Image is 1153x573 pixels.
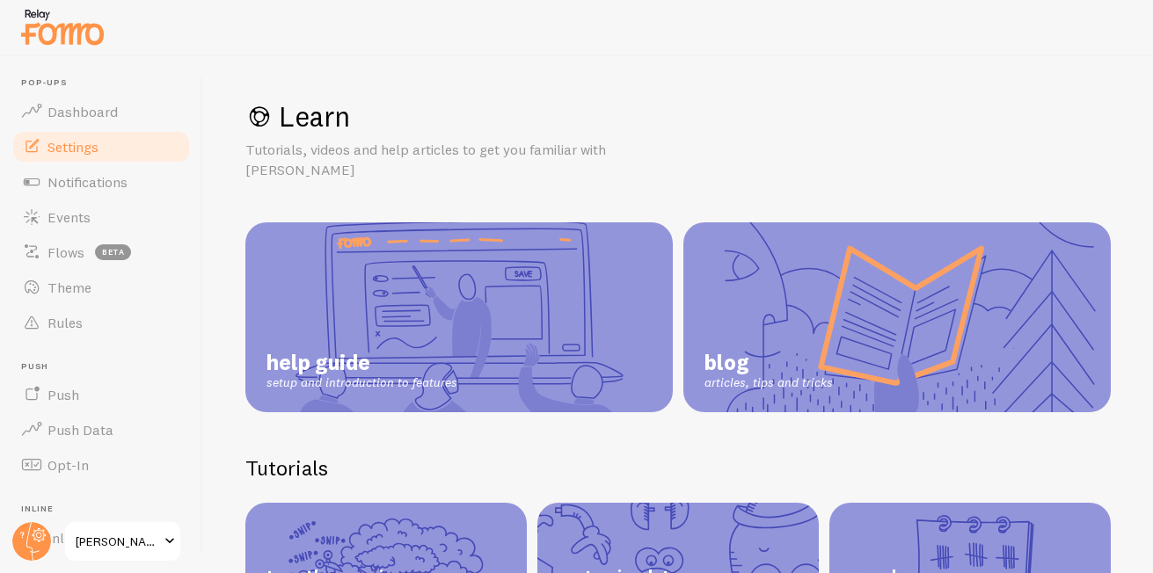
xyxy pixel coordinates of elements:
[11,305,192,340] a: Rules
[21,361,192,373] span: Push
[95,244,131,260] span: beta
[11,164,192,199] a: Notifications
[47,243,84,261] span: Flows
[18,4,106,49] img: fomo-relay-logo-orange.svg
[245,98,1111,134] h1: Learn
[11,94,192,129] a: Dashboard
[11,129,192,164] a: Settings
[47,421,113,439] span: Push Data
[11,447,192,482] a: Opt-In
[47,386,79,403] span: Push
[245,222,673,412] a: help guide setup and introduction to features
[704,375,833,391] span: articles, tips and tricks
[683,222,1111,412] a: blog articles, tips and tricks
[47,208,91,226] span: Events
[47,279,91,296] span: Theme
[47,173,128,191] span: Notifications
[47,456,89,474] span: Opt-In
[76,531,159,552] span: [PERSON_NAME] Essence
[63,520,182,562] a: [PERSON_NAME] Essence
[11,235,192,270] a: Flows beta
[245,140,668,180] p: Tutorials, videos and help articles to get you familiar with [PERSON_NAME]
[21,77,192,89] span: Pop-ups
[11,270,192,305] a: Theme
[11,199,192,235] a: Events
[11,412,192,447] a: Push Data
[11,377,192,412] a: Push
[704,349,833,375] span: blog
[47,103,118,120] span: Dashboard
[21,504,192,515] span: Inline
[266,349,457,375] span: help guide
[47,138,99,156] span: Settings
[245,454,1111,482] h2: Tutorials
[47,314,83,331] span: Rules
[266,375,457,391] span: setup and introduction to features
